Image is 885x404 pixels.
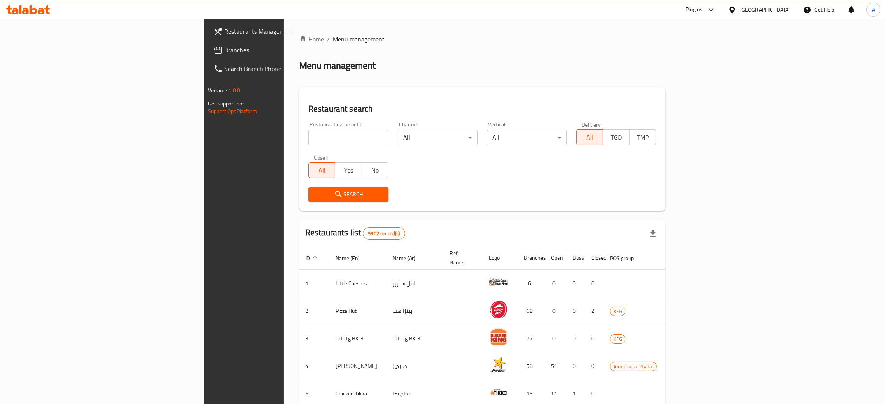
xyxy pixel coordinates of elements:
td: 0 [566,270,585,297]
td: 0 [585,352,604,380]
span: TMP [633,132,653,143]
span: All [312,165,332,176]
img: Hardee's [489,355,508,374]
span: Menu management [333,35,384,44]
span: Get support on: [208,98,244,109]
h2: Restaurant search [308,103,656,115]
th: Busy [566,246,585,270]
span: Search [315,190,382,199]
h2: Menu management [299,59,376,72]
a: Branches [207,41,352,59]
td: Pizza Hut [329,297,386,325]
span: KFG [610,307,625,316]
label: Upsell [314,155,328,160]
span: ID [305,254,320,263]
td: [PERSON_NAME] [329,352,386,380]
label: Delivery [582,122,601,127]
img: Pizza Hut [489,300,508,319]
th: Open [545,246,566,270]
td: 0 [566,297,585,325]
th: Closed [585,246,604,270]
div: Plugins [686,5,703,14]
span: TGO [606,132,626,143]
img: Little Caesars [489,272,508,292]
td: old kfg BK-3 [329,325,386,352]
td: 0 [545,270,566,297]
td: 0 [566,325,585,352]
img: old kfg BK-3 [489,327,508,347]
h2: Restaurants list [305,227,405,240]
td: 0 [545,325,566,352]
div: Export file [644,224,662,243]
td: 58 [518,352,545,380]
span: POS group [610,254,644,263]
td: بيتزا هت [386,297,443,325]
span: No [365,165,385,176]
button: Search [308,187,388,202]
button: No [362,162,388,178]
td: 77 [518,325,545,352]
a: Restaurants Management [207,22,352,41]
th: Logo [483,246,518,270]
div: All [487,130,567,145]
span: 1.0.0 [228,85,240,95]
span: Branches [224,45,346,55]
td: 68 [518,297,545,325]
span: 9902 record(s) [363,230,404,237]
span: Americana-Digital [610,362,656,371]
span: Version: [208,85,227,95]
button: Yes [335,162,362,178]
td: 0 [585,270,604,297]
nav: breadcrumb [299,35,665,44]
button: TMP [629,129,656,145]
span: Name (Ar) [393,254,426,263]
td: 51 [545,352,566,380]
td: هارديز [386,352,443,380]
button: TGO [603,129,629,145]
a: Support.OpsPlatform [208,106,257,116]
div: Total records count [363,227,405,240]
td: 6 [518,270,545,297]
span: Name (En) [336,254,370,263]
img: Chicken Tikka [489,382,508,402]
span: KFG [610,335,625,344]
button: All [576,129,603,145]
input: Search for restaurant name or ID.. [308,130,388,145]
button: All [308,162,335,178]
span: All [580,132,600,143]
span: Restaurants Management [224,27,346,36]
span: A [872,5,875,14]
span: Ref. Name [450,249,473,267]
a: Search Branch Phone [207,59,352,78]
td: 0 [566,352,585,380]
th: Branches [518,246,545,270]
td: 0 [545,297,566,325]
td: Little Caesars [329,270,386,297]
div: [GEOGRAPHIC_DATA] [740,5,791,14]
span: Search Branch Phone [224,64,346,73]
td: 2 [585,297,604,325]
span: Yes [338,165,359,176]
td: ليتل سيزرز [386,270,443,297]
td: 0 [585,325,604,352]
div: All [398,130,478,145]
td: old kfg BK-3 [386,325,443,352]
